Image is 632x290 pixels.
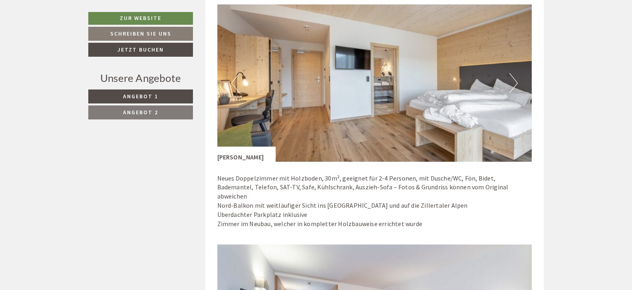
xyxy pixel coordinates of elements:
[88,43,193,57] a: Jetzt buchen
[12,24,127,30] div: [GEOGRAPHIC_DATA]
[123,109,158,116] span: Angebot 2
[267,211,315,224] button: Senden
[217,147,276,162] div: [PERSON_NAME]
[217,4,532,162] img: image
[231,73,240,93] button: Previous
[88,27,193,41] a: Schreiben Sie uns
[217,174,532,228] p: Neues Doppelzimmer mit Holzboden, 30m², geeignet für 2-4 Personen, mit Dusche/WC, Fön, Bidet, Bad...
[12,39,127,45] small: 12:15
[509,73,518,93] button: Next
[88,71,193,85] div: Unsere Angebote
[6,22,131,46] div: Guten Tag, wie können wir Ihnen helfen?
[88,12,193,25] a: Zur Website
[143,6,172,20] div: [DATE]
[123,93,158,100] span: Angebot 1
